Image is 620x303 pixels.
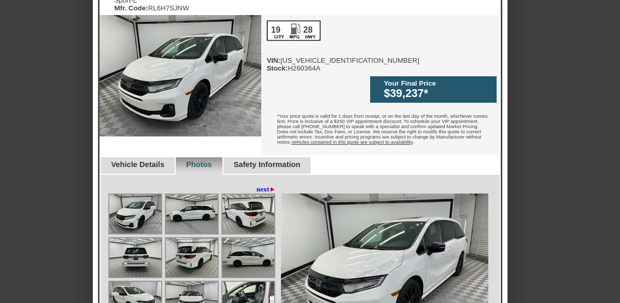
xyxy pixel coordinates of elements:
[109,195,161,233] img: Image.aspx
[266,57,280,64] b: VIN:
[166,238,218,277] img: Image.aspx
[291,140,413,145] u: Vehicles contained in this quote are subject to availability
[114,4,148,12] b: Mfr. Code:
[269,185,276,193] span: ►
[100,15,261,136] img: 2025 Honda Odyssey
[109,238,161,277] img: Image.aspx
[222,195,274,233] img: Image.aspx
[261,106,500,155] div: *Your price quote is valid for 1 days from receipt, or on the last day of the month, whichever co...
[384,79,491,87] div: Your Final Price
[266,64,288,72] b: Stock:
[111,160,164,169] a: Vehicle Details
[302,25,313,35] div: 28
[222,238,274,277] img: Image.aspx
[234,160,301,169] a: Safety Information
[266,20,419,72] div: [US_VEHICLE_IDENTIFICATION_NUMBER] H260364A
[384,87,491,100] div: $39,237*
[257,185,276,194] a: next►
[186,160,212,169] a: Photos
[270,25,281,35] div: 19
[166,195,218,233] img: Image.aspx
